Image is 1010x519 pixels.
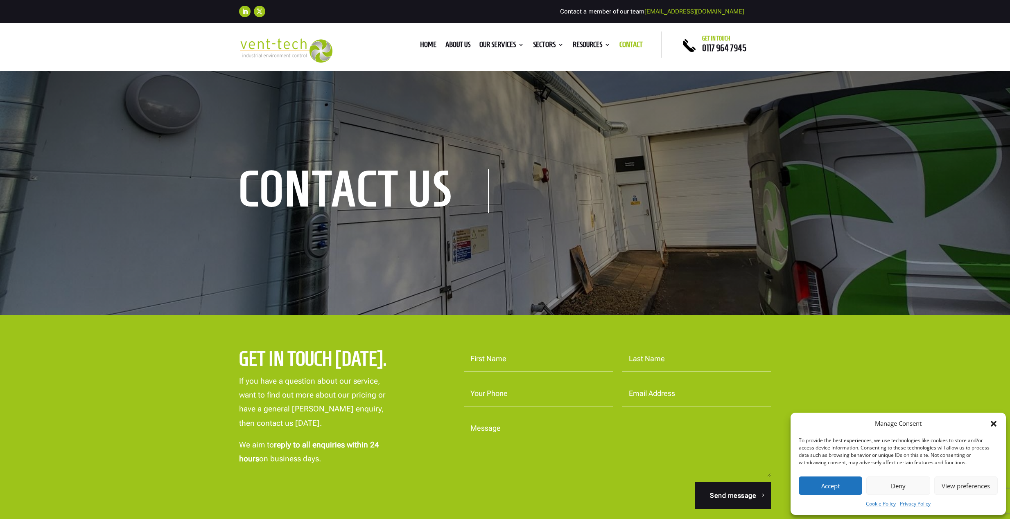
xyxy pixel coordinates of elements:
[622,346,771,372] input: Last Name
[702,43,746,53] a: 0117 964 7945
[464,381,613,407] input: Your Phone
[420,42,436,51] a: Home
[560,8,744,15] span: Contact a member of our team
[239,6,251,17] a: Follow on LinkedIn
[622,381,771,407] input: Email Address
[644,8,744,15] a: [EMAIL_ADDRESS][DOMAIN_NAME]
[479,42,524,51] a: Our Services
[799,476,862,495] button: Accept
[702,35,730,42] span: Get in touch
[934,476,998,495] button: View preferences
[866,476,930,495] button: Deny
[239,440,379,463] strong: reply to all enquiries within 24 hours
[239,440,274,449] span: We aim to
[695,482,771,509] button: Send message
[464,346,613,372] input: First Name
[533,42,564,51] a: Sectors
[259,454,321,463] span: on business days.
[875,419,922,429] div: Manage Consent
[239,169,489,213] h1: contact us
[900,499,931,509] a: Privacy Policy
[619,42,643,51] a: Contact
[254,6,265,17] a: Follow on X
[239,346,410,375] h2: Get in touch [DATE].
[866,499,896,509] a: Cookie Policy
[239,38,333,63] img: 2023-09-27T08_35_16.549ZVENT-TECH---Clear-background
[445,42,470,51] a: About us
[990,420,998,428] div: Close dialog
[573,42,610,51] a: Resources
[799,437,997,466] div: To provide the best experiences, we use technologies like cookies to store and/or access device i...
[239,376,386,428] span: If you have a question about our service, want to find out more about our pricing or have a gener...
